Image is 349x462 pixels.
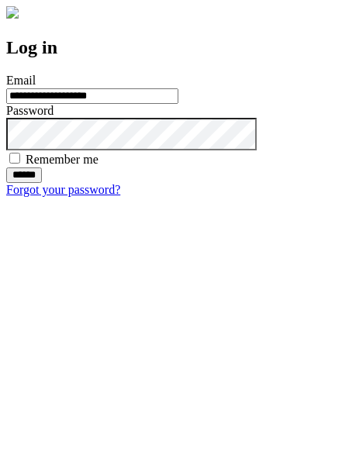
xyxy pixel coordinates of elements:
a: Forgot your password? [6,183,120,196]
img: logo-4e3dc11c47720685a147b03b5a06dd966a58ff35d612b21f08c02c0306f2b779.png [6,6,19,19]
label: Password [6,104,54,117]
label: Remember me [26,153,98,166]
label: Email [6,74,36,87]
h2: Log in [6,37,343,58]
